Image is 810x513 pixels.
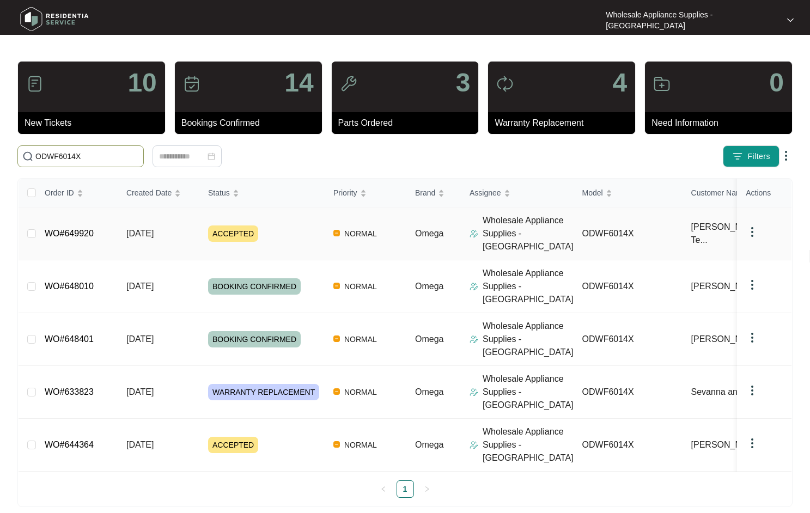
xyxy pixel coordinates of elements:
[470,229,478,238] img: Assigner Icon
[45,282,94,291] a: WO#648010
[181,117,322,130] p: Bookings Confirmed
[483,214,574,253] p: Wholesale Appliance Supplies - [GEOGRAPHIC_DATA]
[375,480,392,498] button: left
[340,386,381,399] span: NORMAL
[126,334,154,344] span: [DATE]
[574,366,683,419] td: ODWF6014X
[418,480,436,498] li: Next Page
[126,387,154,396] span: [DATE]
[483,372,574,412] p: Wholesale Appliance Supplies - [GEOGRAPHIC_DATA]
[126,440,154,449] span: [DATE]
[653,75,671,93] img: icon
[118,179,199,207] th: Created Date
[691,187,747,199] span: Customer Name
[691,333,763,346] span: [PERSON_NAME]
[333,388,340,395] img: Vercel Logo
[574,179,683,207] th: Model
[35,150,139,162] input: Search by Order Id, Assignee Name, Customer Name, Brand and Model
[45,387,94,396] a: WO#633823
[495,117,635,130] p: Warranty Replacement
[415,387,443,396] span: Omega
[456,70,471,96] p: 3
[483,267,574,306] p: Wholesale Appliance Supplies - [GEOGRAPHIC_DATA]
[126,187,172,199] span: Created Date
[340,75,357,93] img: icon
[470,187,501,199] span: Assignee
[199,179,325,207] th: Status
[375,480,392,498] li: Previous Page
[340,333,381,346] span: NORMAL
[208,278,301,295] span: BOOKING CONFIRMED
[612,70,627,96] p: 4
[208,331,301,347] span: BOOKING CONFIRMED
[45,187,74,199] span: Order ID
[45,229,94,238] a: WO#649920
[325,179,406,207] th: Priority
[746,278,759,291] img: dropdown arrow
[683,179,794,207] th: Customer Name
[418,480,436,498] button: right
[787,17,794,23] img: dropdown arrow
[338,117,479,130] p: Parts Ordered
[746,384,759,397] img: dropdown arrow
[691,221,780,247] span: [PERSON_NAME]- Te...
[746,437,759,450] img: dropdown arrow
[183,75,200,93] img: icon
[574,419,683,472] td: ODWF6014X
[45,440,94,449] a: WO#644364
[45,334,94,344] a: WO#648401
[470,335,478,344] img: Assigner Icon
[691,438,780,451] span: [PERSON_NAME]/M...
[470,282,478,291] img: Assigner Icon
[470,441,478,449] img: Assigner Icon
[340,227,381,240] span: NORMAL
[574,260,683,313] td: ODWF6014X
[126,229,154,238] span: [DATE]
[415,187,435,199] span: Brand
[415,440,443,449] span: Omega
[582,187,603,199] span: Model
[127,70,156,96] p: 10
[397,480,414,498] li: 1
[36,179,118,207] th: Order ID
[340,280,381,293] span: NORMAL
[333,441,340,448] img: Vercel Logo
[496,75,514,93] img: icon
[415,334,443,344] span: Omega
[651,117,792,130] p: Need Information
[208,384,319,400] span: WARRANTY REPLACEMENT
[415,229,443,238] span: Omega
[208,187,230,199] span: Status
[737,179,791,207] th: Actions
[606,9,777,31] p: Wholesale Appliance Supplies - [GEOGRAPHIC_DATA]
[723,145,779,167] button: filter iconFilters
[22,151,33,162] img: search-icon
[461,179,574,207] th: Assignee
[779,149,793,162] img: dropdown arrow
[16,3,93,35] img: residentia service logo
[406,179,461,207] th: Brand
[126,282,154,291] span: [DATE]
[574,313,683,366] td: ODWF6014X
[574,207,683,260] td: ODWF6014X
[333,283,340,289] img: Vercel Logo
[208,437,258,453] span: ACCEPTED
[746,331,759,344] img: dropdown arrow
[483,320,574,359] p: Wholesale Appliance Supplies - [GEOGRAPHIC_DATA]
[333,187,357,199] span: Priority
[746,225,759,239] img: dropdown arrow
[25,117,165,130] p: New Tickets
[732,151,743,162] img: filter icon
[208,225,258,242] span: ACCEPTED
[470,388,478,396] img: Assigner Icon
[483,425,574,465] p: Wholesale Appliance Supplies - [GEOGRAPHIC_DATA]
[424,486,430,492] span: right
[691,280,763,293] span: [PERSON_NAME]
[333,335,340,342] img: Vercel Logo
[747,151,770,162] span: Filters
[26,75,44,93] img: icon
[397,481,413,497] a: 1
[333,230,340,236] img: Vercel Logo
[284,70,313,96] p: 14
[691,386,766,399] span: Sevanna and Lac...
